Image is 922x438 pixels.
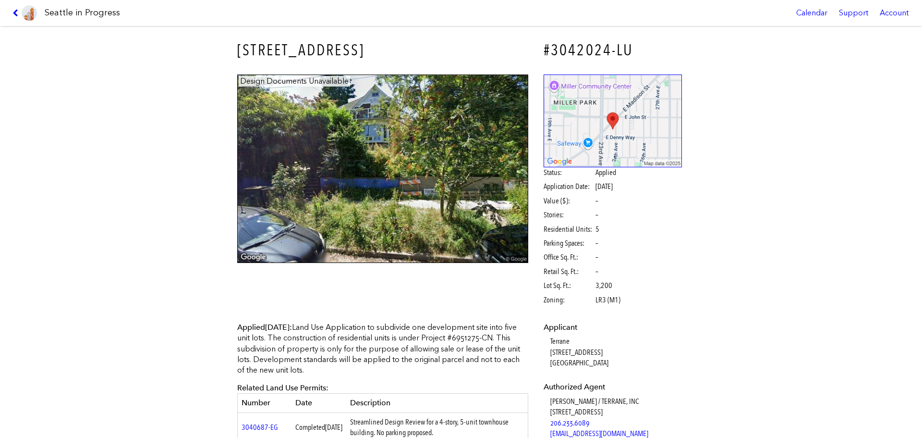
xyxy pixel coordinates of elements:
span: Parking Spaces: [544,238,594,249]
dt: Applicant [544,322,682,333]
span: Retail Sq. Ft.: [544,266,594,277]
img: 113_24TH_AVE_E_SEATTLE.jpg [237,75,528,263]
a: 3040687-EG [242,423,278,432]
figcaption: Design Documents Unavailable [239,76,350,87]
span: Applied : [237,323,292,332]
span: – [595,238,598,249]
a: 206.233.6089 [550,418,590,427]
span: 5 [595,224,599,235]
th: Date [291,394,346,413]
span: Residential Units: [544,224,594,235]
span: – [595,210,598,220]
img: favicon-96x96.png [22,5,37,21]
span: Application Date: [544,181,594,192]
span: – [595,196,598,206]
img: staticmap [544,75,682,167]
span: LR3 (M1) [595,295,620,305]
span: Stories: [544,210,594,220]
h1: Seattle in Progress [45,7,120,19]
span: Office Sq. Ft.: [544,252,594,263]
span: – [595,266,598,277]
span: Status: [544,167,594,178]
a: [EMAIL_ADDRESS][DOMAIN_NAME] [550,429,648,438]
dt: Authorized Agent [544,382,682,392]
span: Applied [595,167,616,178]
th: Description [346,394,528,413]
h3: [STREET_ADDRESS] [237,39,528,61]
h4: #3042024-LU [544,39,682,61]
span: Value ($): [544,196,594,206]
dd: Terrane [STREET_ADDRESS] [GEOGRAPHIC_DATA] [550,336,682,368]
span: Zoning: [544,295,594,305]
span: 3,200 [595,280,612,291]
span: [DATE] [595,182,613,191]
span: [DATE] [325,423,342,432]
span: Lot Sq. Ft.: [544,280,594,291]
span: Related Land Use Permits: [237,383,328,392]
span: – [595,252,598,263]
th: Number [238,394,291,413]
p: Land Use Application to subdivide one development site into five unit lots. The construction of r... [237,322,528,376]
span: [DATE] [265,323,290,332]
